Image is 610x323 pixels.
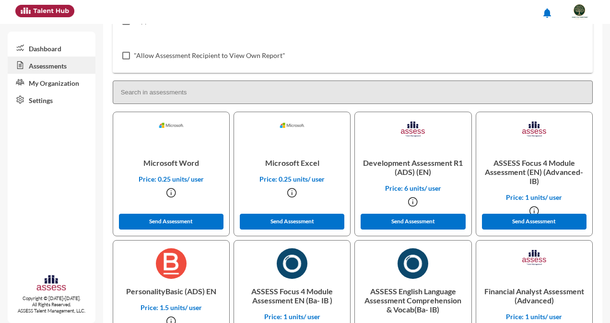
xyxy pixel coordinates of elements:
p: Price: 1 units/ user [484,193,585,201]
p: Price: 1.5 units/ user [121,303,222,311]
p: Price: 0.25 units/ user [242,175,342,183]
p: ASSESS English Language Assessment Comprehension & Vocab(Ba- IB) [363,279,463,322]
button: Send Assessment [240,214,344,230]
p: ASSESS Focus 4 Module Assessment (EN) (Advanced-IB) [484,150,585,193]
p: ASSESS Focus 4 Module Assessment EN (Ba- IB ) [242,279,342,312]
p: Price: 1 units/ user [242,312,342,321]
button: Send Assessment [482,214,587,230]
button: Send Assessment [361,214,465,230]
input: Search in assessments [113,81,593,104]
p: Copyright © [DATE]-[DATE]. All Rights Reserved. ASSESS Talent Management, LLC. [8,295,95,314]
a: Assessments [8,57,95,74]
p: Price: 6 units/ user [363,184,463,192]
p: Microsoft Excel [242,150,342,175]
p: PersonalityBasic (ADS) EN [121,279,222,303]
p: Development Assessment R1 (ADS) (EN) [363,150,463,184]
mat-icon: notifications [541,7,553,19]
a: My Organization [8,74,95,91]
a: Dashboard [8,39,95,57]
button: Send Assessment [119,214,223,230]
p: Microsoft Word [121,150,222,175]
span: "Allow Assessment Recipient to View Own Report" [134,50,285,61]
p: Price: 1 units/ user [484,312,585,321]
p: Financial Analyst Assessment (Advanced) [484,279,585,312]
a: Settings [8,91,95,108]
img: assesscompany-logo.png [36,274,67,293]
p: Price: 0.25 units/ user [121,175,222,183]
